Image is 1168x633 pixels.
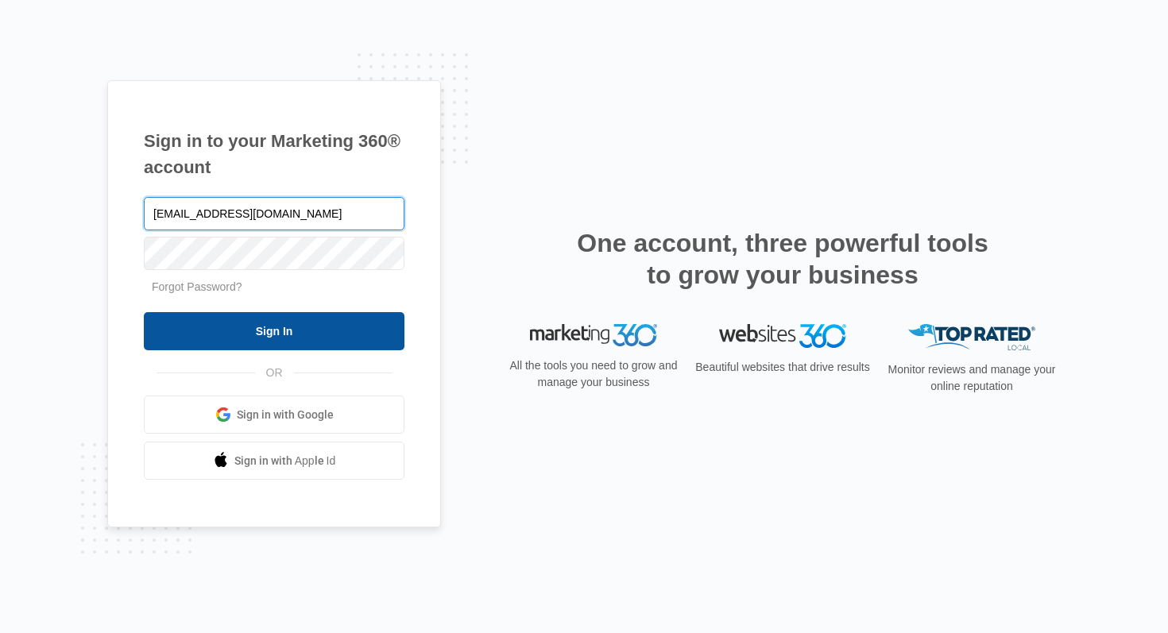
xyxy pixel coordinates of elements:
[234,453,336,469] span: Sign in with Apple Id
[144,312,404,350] input: Sign In
[144,197,404,230] input: Email
[144,442,404,480] a: Sign in with Apple Id
[530,324,657,346] img: Marketing 360
[694,359,872,376] p: Beautiful websites that drive results
[883,361,1061,395] p: Monitor reviews and manage your online reputation
[237,407,334,423] span: Sign in with Google
[505,357,683,391] p: All the tools you need to grow and manage your business
[144,128,404,180] h1: Sign in to your Marketing 360® account
[908,324,1035,350] img: Top Rated Local
[144,396,404,434] a: Sign in with Google
[255,365,294,381] span: OR
[152,280,242,293] a: Forgot Password?
[719,324,846,347] img: Websites 360
[572,227,993,291] h2: One account, three powerful tools to grow your business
